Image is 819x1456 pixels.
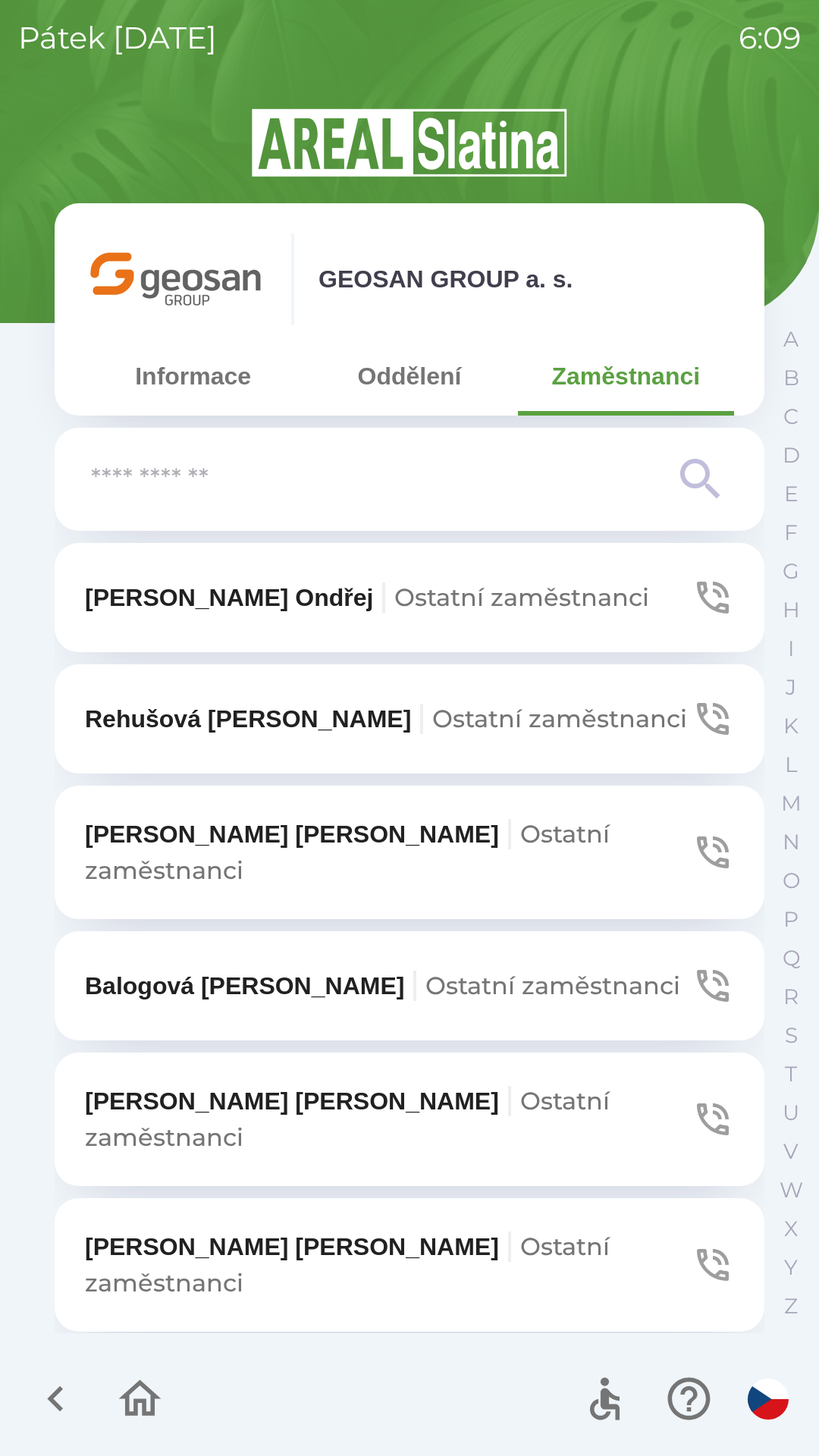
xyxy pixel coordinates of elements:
button: [PERSON_NAME] [PERSON_NAME]Ostatní zaměstnanci [55,1198,764,1332]
span: Ostatní zaměstnanci [85,1232,610,1298]
p: pátek [DATE] [18,15,217,61]
button: [PERSON_NAME] OndřejOstatní zaměstnanci [55,543,764,652]
img: Logo [55,106,764,179]
span: Ostatní zaměstnanci [394,582,649,612]
button: Oddělení [301,349,517,403]
button: Balogová [PERSON_NAME]Ostatní zaměstnanci [55,931,764,1040]
button: [PERSON_NAME] [PERSON_NAME]Ostatní zaměstnanci [55,1053,764,1186]
span: Ostatní zaměstnanci [85,819,610,885]
span: Ostatní zaměstnanci [432,704,687,733]
button: Zaměstnanci [518,349,734,403]
button: [PERSON_NAME] [PERSON_NAME]Ostatní zaměstnanci [55,786,764,919]
p: Balogová [PERSON_NAME] [85,968,680,1004]
p: Rehušová [PERSON_NAME] [85,701,687,737]
button: Informace [85,349,301,403]
p: GEOSAN GROUP a. s. [318,261,573,297]
p: [PERSON_NAME] [PERSON_NAME] [85,816,692,889]
p: [PERSON_NAME] [PERSON_NAME] [85,1083,692,1156]
p: [PERSON_NAME] Ondřej [85,579,649,616]
span: Ostatní zaměstnanci [85,1086,610,1152]
button: Rehušová [PERSON_NAME]Ostatní zaměstnanci [55,664,764,773]
p: [PERSON_NAME] [PERSON_NAME] [85,1228,692,1301]
span: Ostatní zaměstnanci [425,971,680,1000]
img: cs flag [748,1379,789,1420]
img: 9628c4f9-4b20-49bf-95b3-33574c53cd6f.png [85,234,267,325]
p: 6:09 [739,15,801,61]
